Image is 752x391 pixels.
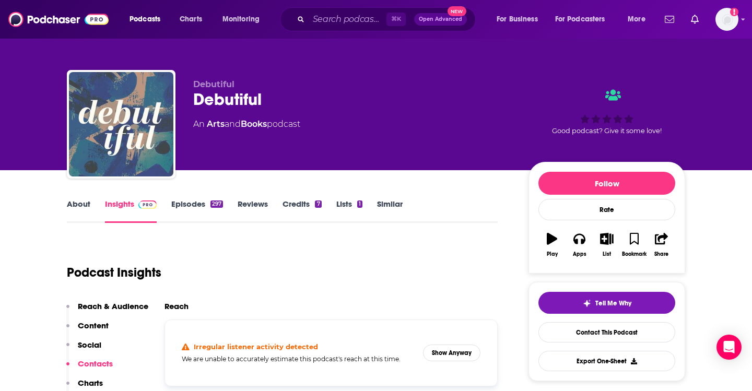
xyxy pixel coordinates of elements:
span: For Business [497,12,538,27]
span: Debutiful [193,79,234,89]
div: Good podcast? Give it some love! [528,79,685,144]
span: Good podcast? Give it some love! [552,127,662,135]
button: Export One-Sheet [538,351,675,371]
button: tell me why sparkleTell Me Why [538,292,675,314]
span: New [448,6,466,16]
img: tell me why sparkle [583,299,591,307]
h1: Podcast Insights [67,265,161,280]
p: Contacts [78,359,113,369]
button: open menu [548,11,620,28]
a: Lists1 [336,199,362,223]
div: 1 [357,200,362,208]
h5: We are unable to accurately estimate this podcast's reach at this time. [182,355,415,363]
button: Show profile menu [715,8,738,31]
a: Credits7 [283,199,321,223]
span: For Podcasters [555,12,605,27]
a: InsightsPodchaser Pro [105,199,157,223]
button: open menu [620,11,659,28]
a: Reviews [238,199,268,223]
p: Charts [78,378,103,388]
img: Debutiful [69,72,173,176]
h2: Reach [164,301,189,311]
button: open menu [489,11,551,28]
h4: Irregular listener activity detected [194,342,318,351]
button: Follow [538,172,675,195]
div: List [603,251,611,257]
button: Content [66,321,109,340]
a: Show notifications dropdown [661,10,678,28]
span: Charts [180,12,202,27]
button: Social [66,340,101,359]
div: Play [547,251,558,257]
img: Podchaser - Follow, Share and Rate Podcasts [8,9,109,29]
a: Books [241,119,267,129]
div: 7 [315,200,321,208]
span: Monitoring [222,12,260,27]
button: Play [538,226,566,264]
button: Bookmark [620,226,648,264]
button: Reach & Audience [66,301,148,321]
a: Show notifications dropdown [687,10,703,28]
p: Social [78,340,101,350]
img: User Profile [715,8,738,31]
button: List [593,226,620,264]
div: An podcast [193,118,300,131]
span: Open Advanced [419,17,462,22]
input: Search podcasts, credits, & more... [309,11,386,28]
div: 297 [210,200,223,208]
div: Open Intercom Messenger [716,335,742,360]
div: Share [654,251,668,257]
span: Logged in as anyalola [715,8,738,31]
img: Podchaser Pro [138,200,157,209]
span: Podcasts [130,12,160,27]
a: About [67,199,90,223]
button: Apps [566,226,593,264]
button: Show Anyway [423,345,480,361]
span: More [628,12,645,27]
div: Bookmark [622,251,647,257]
div: Apps [573,251,586,257]
button: Open AdvancedNew [414,13,467,26]
a: Similar [377,199,403,223]
a: Charts [173,11,208,28]
div: Rate [538,199,675,220]
a: Arts [207,119,225,129]
div: Search podcasts, credits, & more... [290,7,486,31]
a: Contact This Podcast [538,322,675,342]
span: Tell Me Why [595,299,631,307]
a: Episodes297 [171,199,223,223]
button: Contacts [66,359,113,378]
svg: Add a profile image [730,8,738,16]
p: Reach & Audience [78,301,148,311]
button: open menu [215,11,273,28]
p: Content [78,321,109,330]
span: ⌘ K [386,13,406,26]
button: open menu [122,11,174,28]
span: and [225,119,241,129]
button: Share [648,226,675,264]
